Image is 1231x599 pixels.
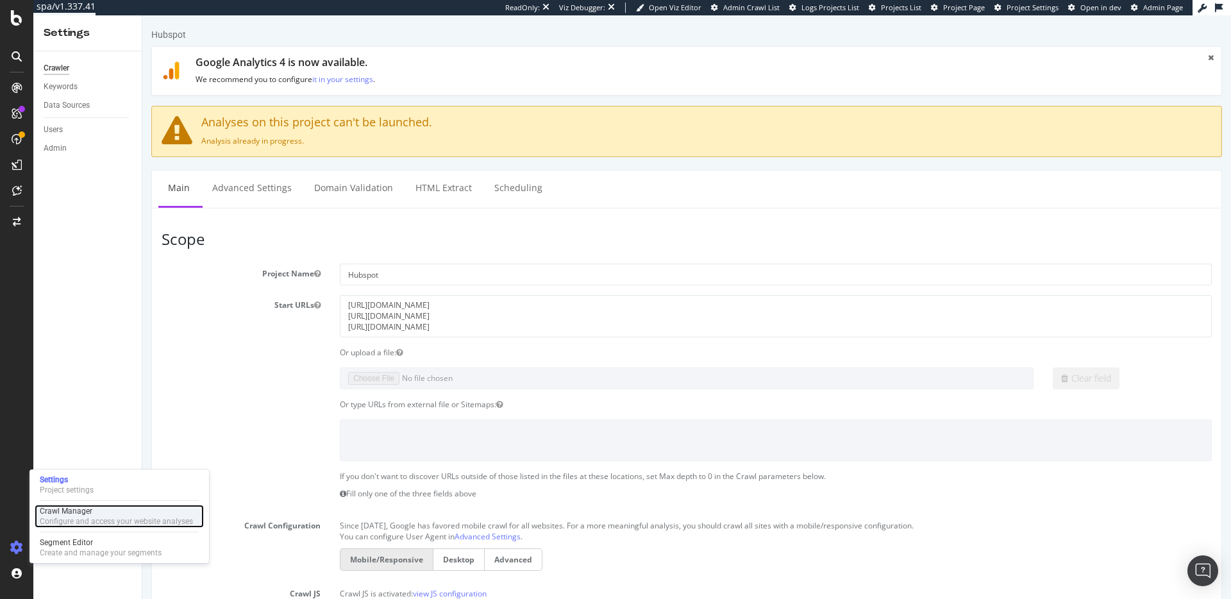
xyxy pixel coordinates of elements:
a: Advanced Settings [312,516,378,527]
a: Segment EditorCreate and manage your segments [35,536,204,559]
div: Open Intercom Messenger [1187,555,1218,586]
div: Settings [44,26,131,40]
a: Project Settings [994,3,1059,13]
p: Crawl JS is activated: [197,568,1069,584]
div: Admin [44,142,67,155]
a: Admin [44,142,133,155]
a: Crawler [44,62,133,75]
div: Keywords [44,80,78,94]
a: Main [16,155,57,190]
div: Viz Debugger: [559,3,605,13]
div: Crawl Manager [40,506,193,516]
a: Project Page [931,3,985,13]
div: Hubspot [9,13,44,26]
label: Crawl JS [10,568,188,584]
span: Admin Page [1143,3,1183,12]
p: You can configure User Agent in . [197,516,1069,527]
div: Or type URLs from external file or Sitemaps: [188,384,1079,394]
a: Data Sources [44,99,133,112]
p: If you don't want to discover URLs outside of those listed in the files at these locations, set M... [197,455,1069,466]
label: Desktop [290,533,342,555]
label: Project Name [10,248,188,264]
h3: Scope [19,215,1069,232]
div: Project settings [40,485,94,495]
div: Segment Editor [40,537,162,548]
a: Users [44,123,133,137]
a: Keywords [44,80,133,94]
p: Fill only one of the three fields above [197,473,1069,484]
p: We recommend you to configure . [53,58,1050,69]
span: Open in dev [1080,3,1121,12]
a: it in your settings [170,58,231,69]
span: Projects List [881,3,921,12]
div: Or upload a file: [188,332,1079,342]
div: Crawler [44,62,69,75]
a: HTML Extract [264,155,339,190]
img: ga4.9118ffdc1441.svg [20,46,38,64]
a: SettingsProject settings [35,473,204,496]
div: Settings [40,475,94,485]
span: Logs Projects List [801,3,859,12]
a: Advanced Settings [60,155,159,190]
a: Open Viz Editor [636,3,701,13]
a: Crawl ManagerConfigure and access your website analyses [35,505,204,528]
span: Project Settings [1007,3,1059,12]
a: Scheduling [342,155,410,190]
div: Users [44,123,63,137]
a: view JS configuration [271,573,344,584]
div: Configure and access your website analyses [40,516,193,527]
div: Data Sources [44,99,90,112]
span: Admin Crawl List [723,3,780,12]
span: Open Viz Editor [649,3,701,12]
button: Start URLs [172,284,178,295]
label: Mobile/Responsive [197,533,290,555]
button: Project Name [172,253,178,264]
label: Start URLs [10,280,188,295]
a: Logs Projects List [789,3,859,13]
a: Admin Crawl List [711,3,780,13]
textarea: [URL][DOMAIN_NAME] [URL][DOMAIN_NAME] [URL][DOMAIN_NAME] [197,280,1069,321]
label: Crawl Configuration [10,500,188,516]
div: ReadOnly: [505,3,540,13]
a: Projects List [869,3,921,13]
label: Advanced [342,533,400,555]
a: Admin Page [1131,3,1183,13]
p: Analysis already in progress. [19,120,1069,131]
div: Create and manage your segments [40,548,162,558]
span: Project Page [943,3,985,12]
h1: Google Analytics 4 is now available. [53,42,1050,53]
p: Since [DATE], Google has favored mobile crawl for all websites. For a more meaningful analysis, y... [197,500,1069,516]
a: Domain Validation [162,155,260,190]
a: Open in dev [1068,3,1121,13]
h4: Analyses on this project can't be launched. [19,101,1069,114]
